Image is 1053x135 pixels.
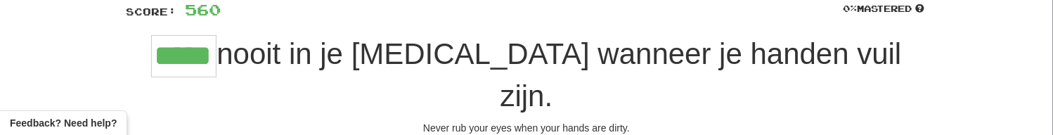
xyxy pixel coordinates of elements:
span: Score: [126,6,176,18]
span: 0 % [843,3,857,14]
div: Mastered [840,3,927,15]
span: nooit in je [MEDICAL_DATA] wanneer je handen vuil zijn. [217,37,901,112]
div: Never rub your eyes when your hands are dirty. [126,121,927,135]
span: Open feedback widget [10,116,117,130]
span: 560 [185,1,221,18]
